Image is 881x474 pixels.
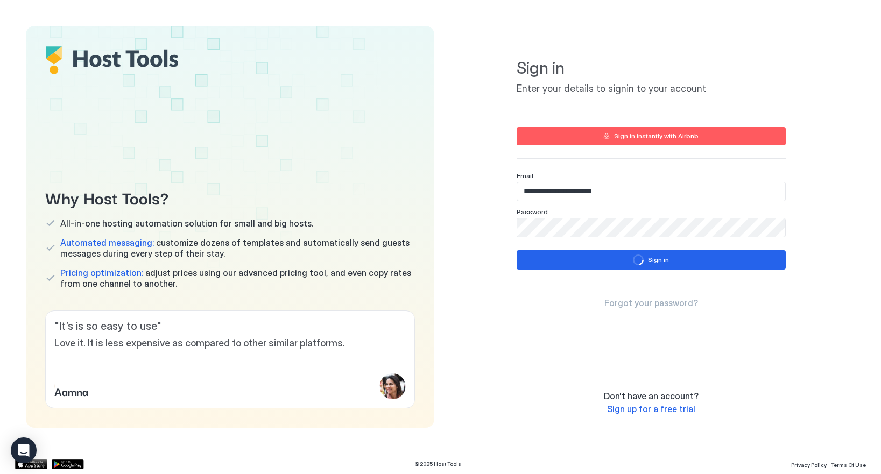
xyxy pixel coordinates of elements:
[517,58,786,79] span: Sign in
[604,391,699,401] span: Don't have an account?
[517,208,548,216] span: Password
[60,237,415,259] span: customize dozens of templates and automatically send guests messages during every step of their s...
[633,254,644,265] div: loading
[11,437,37,463] div: Open Intercom Messenger
[517,218,785,237] input: Input Field
[614,131,699,141] div: Sign in instantly with Airbnb
[604,298,698,309] a: Forgot your password?
[517,172,533,180] span: Email
[607,404,695,415] a: Sign up for a free trial
[15,459,47,469] a: App Store
[414,461,461,468] span: © 2025 Host Tools
[60,267,143,278] span: Pricing optimization:
[831,458,866,470] a: Terms Of Use
[60,218,313,229] span: All-in-one hosting automation solution for small and big hosts.
[791,462,827,468] span: Privacy Policy
[517,83,786,95] span: Enter your details to signin to your account
[60,267,415,289] span: adjust prices using our advanced pricing tool, and even copy rates from one channel to another.
[54,383,88,399] span: Aamna
[604,298,698,308] span: Forgot your password?
[517,182,785,201] input: Input Field
[60,237,154,248] span: Automated messaging:
[54,337,406,350] span: Love it. It is less expensive as compared to other similar platforms.
[45,185,415,209] span: Why Host Tools?
[54,320,406,333] span: " It’s is so easy to use "
[607,404,695,414] span: Sign up for a free trial
[380,373,406,399] div: profile
[831,462,866,468] span: Terms Of Use
[517,127,786,145] button: Sign in instantly with Airbnb
[791,458,827,470] a: Privacy Policy
[52,459,84,469] a: Google Play Store
[517,250,786,270] button: loadingSign in
[648,255,669,265] div: Sign in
